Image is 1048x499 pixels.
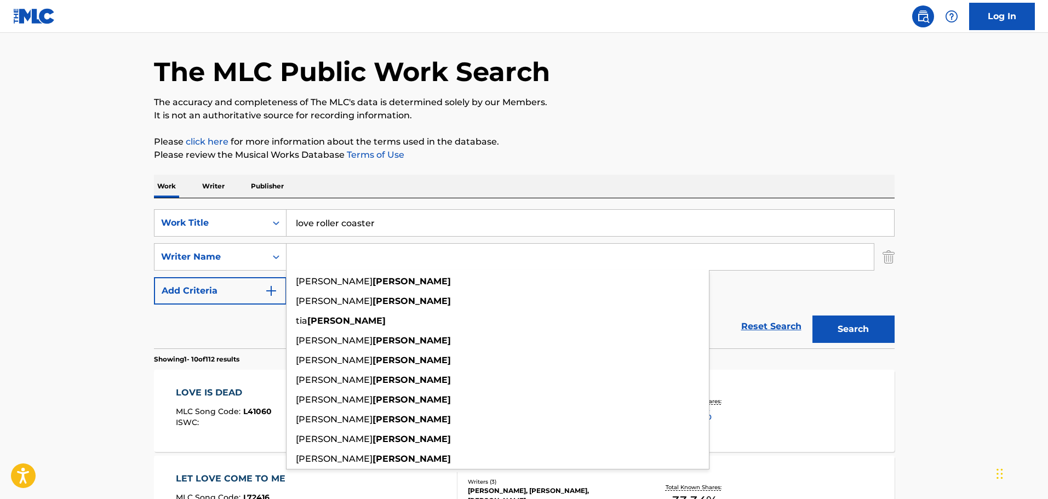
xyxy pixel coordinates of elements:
[373,394,451,405] strong: [PERSON_NAME]
[154,109,895,122] p: It is not an authoritative source for recording information.
[176,472,291,485] div: LET LOVE COME TO ME
[373,454,451,464] strong: [PERSON_NAME]
[176,386,272,399] div: LOVE IS DEAD
[154,148,895,162] p: Please review the Musical Works Database
[969,3,1035,30] a: Log In
[912,5,934,27] a: Public Search
[373,335,451,346] strong: [PERSON_NAME]
[154,175,179,198] p: Work
[154,55,550,88] h1: The MLC Public Work Search
[13,8,55,24] img: MLC Logo
[296,434,373,444] span: [PERSON_NAME]
[199,175,228,198] p: Writer
[248,175,287,198] p: Publisher
[812,316,895,343] button: Search
[468,478,633,486] div: Writers ( 3 )
[997,457,1003,490] div: Drag
[941,5,963,27] div: Help
[161,216,260,230] div: Work Title
[917,10,930,23] img: search
[154,354,239,364] p: Showing 1 - 10 of 112 results
[883,243,895,271] img: Delete Criterion
[373,296,451,306] strong: [PERSON_NAME]
[176,417,202,427] span: ISWC :
[296,316,307,326] span: tia
[296,454,373,464] span: [PERSON_NAME]
[154,96,895,109] p: The accuracy and completeness of The MLC's data is determined solely by our Members.
[296,394,373,405] span: [PERSON_NAME]
[265,284,278,297] img: 9d2ae6d4665cec9f34b9.svg
[154,370,895,452] a: LOVE IS DEADMLC Song Code:L41060ISWC:Writers (2)[PERSON_NAME]Recording Artists (0)Total Known Sha...
[345,150,404,160] a: Terms of Use
[373,414,451,425] strong: [PERSON_NAME]
[736,314,807,339] a: Reset Search
[154,277,287,305] button: Add Criteria
[154,209,895,348] form: Search Form
[373,375,451,385] strong: [PERSON_NAME]
[666,483,724,491] p: Total Known Shares:
[176,406,243,416] span: MLC Song Code :
[296,355,373,365] span: [PERSON_NAME]
[373,276,451,286] strong: [PERSON_NAME]
[373,434,451,444] strong: [PERSON_NAME]
[296,296,373,306] span: [PERSON_NAME]
[296,276,373,286] span: [PERSON_NAME]
[161,250,260,263] div: Writer Name
[186,136,228,147] a: click here
[296,335,373,346] span: [PERSON_NAME]
[945,10,958,23] img: help
[373,355,451,365] strong: [PERSON_NAME]
[296,375,373,385] span: [PERSON_NAME]
[296,414,373,425] span: [PERSON_NAME]
[307,316,386,326] strong: [PERSON_NAME]
[243,406,272,416] span: L41060
[993,446,1048,499] iframe: Chat Widget
[154,135,895,148] p: Please for more information about the terms used in the database.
